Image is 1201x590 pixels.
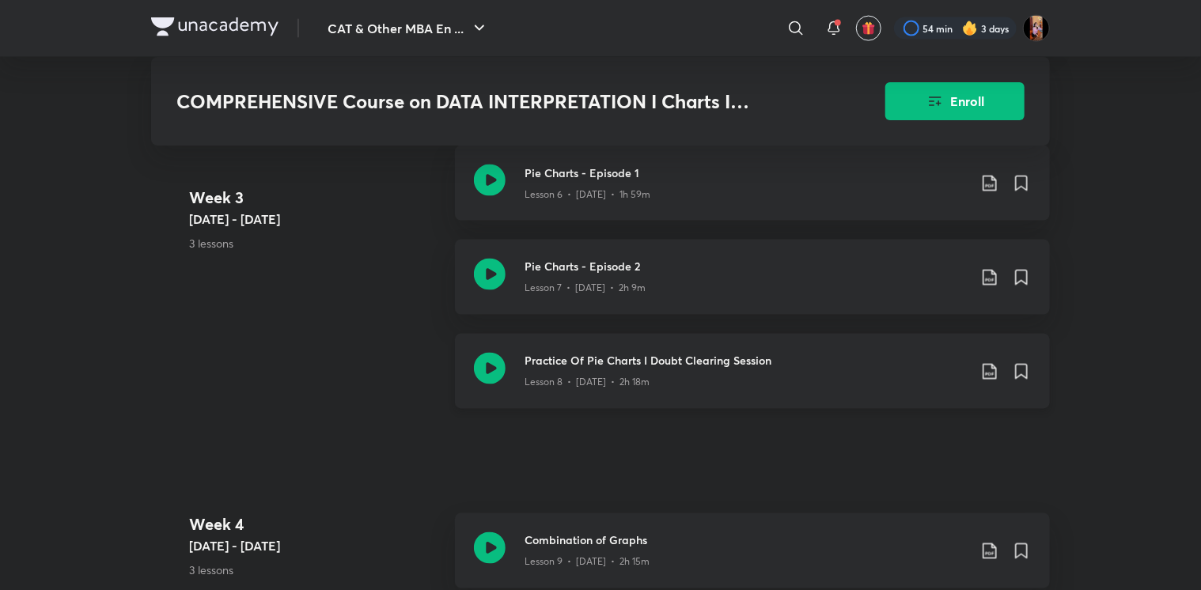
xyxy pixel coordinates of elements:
p: 3 lessons [189,235,442,252]
h3: Pie Charts - Episode 2 [525,259,968,275]
img: Company Logo [151,17,278,36]
a: Pie Charts - Episode 2Lesson 7 • [DATE] • 2h 9m [455,240,1050,334]
h4: Week 4 [189,513,442,537]
p: Lesson 9 • [DATE] • 2h 15m [525,555,650,569]
h3: Practice Of Pie Charts I Doubt Clearing Session [525,353,968,369]
a: Pie Charts - Episode 1Lesson 6 • [DATE] • 1h 59m [455,146,1050,240]
h4: Week 3 [189,186,442,210]
h3: COMPREHENSIVE Course on DATA INTERPRETATION I Charts I Graphs for CAT 2023 [176,90,796,113]
p: Lesson 7 • [DATE] • 2h 9m [525,282,646,296]
button: Enroll [885,82,1025,120]
img: avatar [862,21,876,36]
img: Aayushi Kumari [1023,15,1050,42]
button: avatar [856,16,881,41]
p: 3 lessons [189,562,442,579]
a: Practice Of Pie Charts I Doubt Clearing SessionLesson 8 • [DATE] • 2h 18m [455,334,1050,428]
h3: Pie Charts - Episode 1 [525,165,968,181]
p: Lesson 6 • [DATE] • 1h 59m [525,187,650,202]
p: Lesson 8 • [DATE] • 2h 18m [525,376,650,390]
img: streak [962,21,978,36]
a: Company Logo [151,17,278,40]
button: CAT & Other MBA En ... [318,13,498,44]
h5: [DATE] - [DATE] [189,210,442,229]
h3: Combination of Graphs [525,532,968,549]
h5: [DATE] - [DATE] [189,537,442,556]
